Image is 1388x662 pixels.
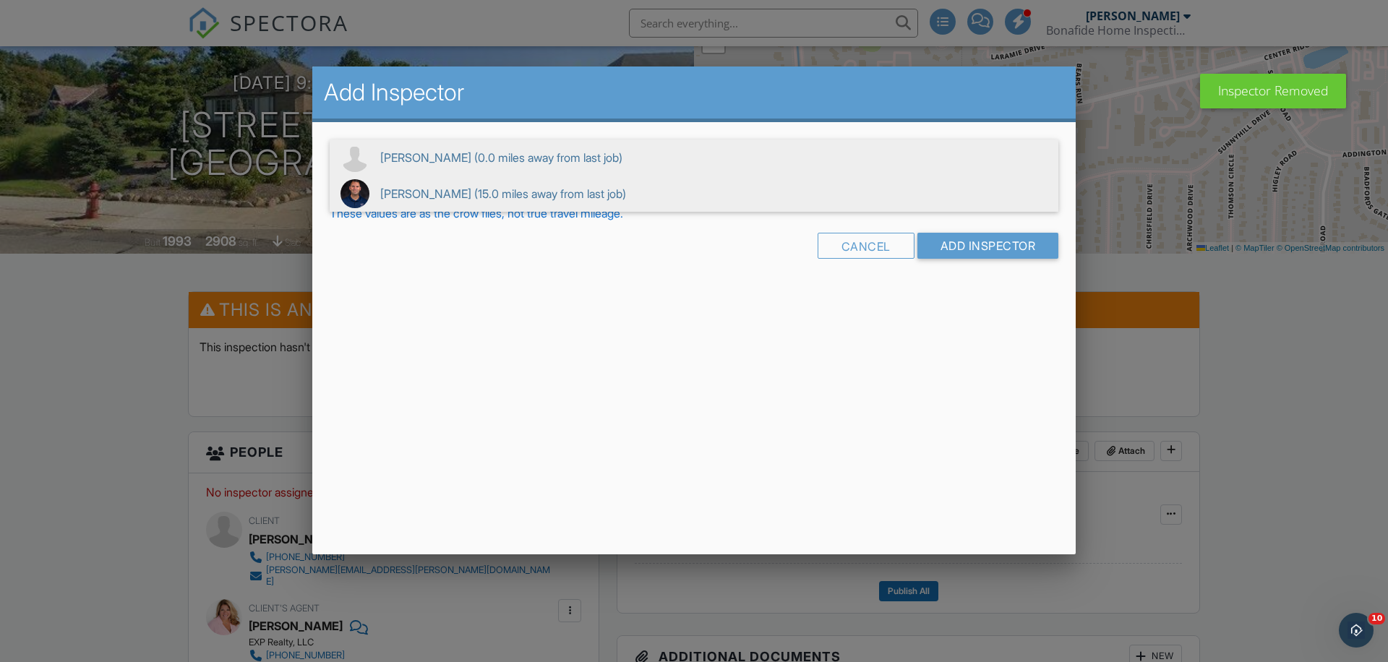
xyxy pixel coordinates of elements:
[330,205,1058,221] div: These values are as the crow flies, not true travel mileage.
[818,233,914,259] div: Cancel
[917,233,1059,259] input: Add Inspector
[1368,613,1385,624] span: 10
[330,176,1058,212] span: [PERSON_NAME] (15.0 miles away from last job)
[324,78,1064,107] h2: Add Inspector
[340,143,369,172] img: default-user-f0147aede5fd5fa78ca7ade42f37bd4542148d508eef1c3d3ea960f66861d68b.jpg
[330,139,1058,176] span: [PERSON_NAME] (0.0 miles away from last job)
[1339,613,1374,648] iframe: Intercom live chat
[340,179,369,208] img: _1110565_10x10.png
[1200,74,1346,108] div: Inspector Removed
